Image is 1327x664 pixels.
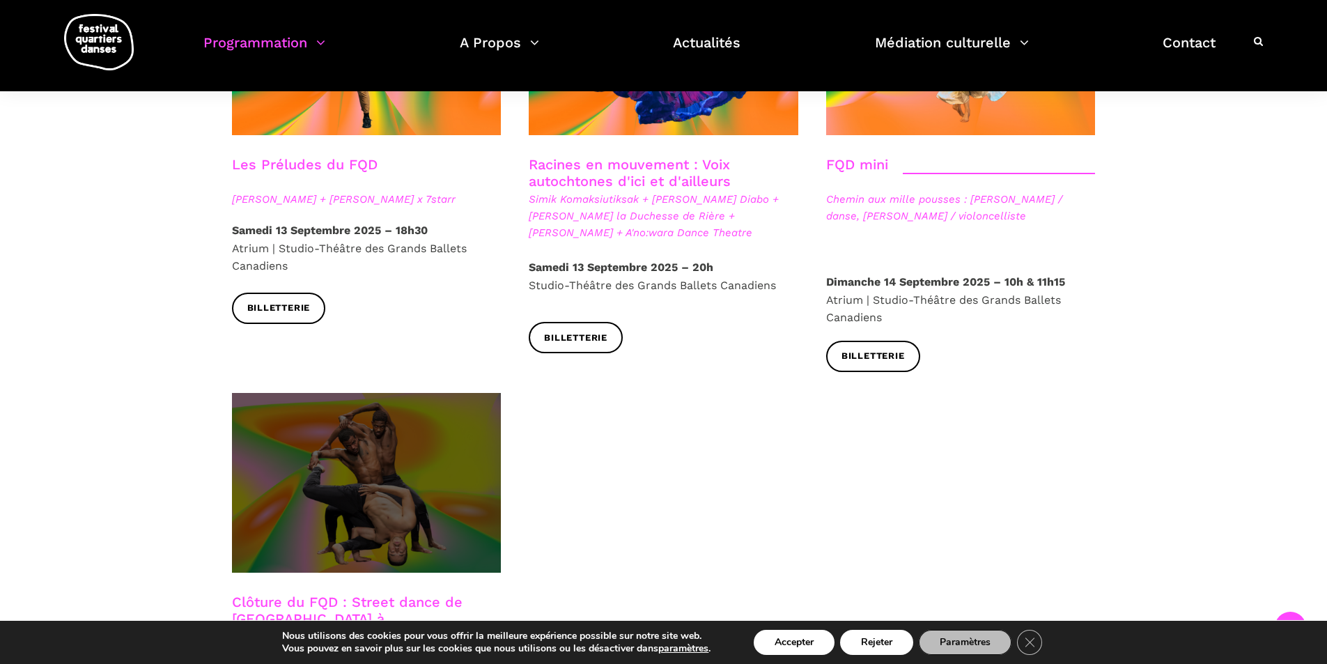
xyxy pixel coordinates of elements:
span: Billetterie [544,331,607,346]
button: Accepter [754,630,835,655]
a: Contact [1163,31,1216,72]
p: Atrium | Studio-Théâtre des Grands Ballets Canadiens [232,222,502,275]
img: logo-fqd-med [64,14,134,70]
strong: Dimanche 14 Septembre 2025 – 10h & 11h15 [826,275,1065,288]
a: FQD mini [826,156,888,173]
a: Médiation culturelle [875,31,1029,72]
strong: Samedi 13 Septembre 2025 – 20h [529,261,713,274]
a: Racines en mouvement : Voix autochtones d'ici et d'ailleurs [529,156,731,190]
button: paramètres [658,642,708,655]
a: Billetterie [232,293,326,324]
p: Nous utilisons des cookies pour vous offrir la meilleure expérience possible sur notre site web. [282,630,711,642]
a: Les Préludes du FQD [232,156,378,173]
a: Billetterie [826,341,920,372]
span: Billetterie [247,301,311,316]
span: [PERSON_NAME] + [PERSON_NAME] x 7starr [232,191,502,208]
p: Studio-Théâtre des Grands Ballets Canadiens [529,258,798,294]
strong: Samedi 13 Septembre 2025 – 18h30 [232,224,428,237]
span: Chemin aux mille pousses : [PERSON_NAME] / danse, [PERSON_NAME] / violoncelliste [826,191,1096,224]
p: Atrium | Studio-Théâtre des Grands Ballets Canadiens [826,273,1096,327]
a: A Propos [460,31,539,72]
a: Clôture du FQD : Street dance de [GEOGRAPHIC_DATA] à [GEOGRAPHIC_DATA] [232,594,463,644]
a: Programmation [203,31,325,72]
a: Actualités [673,31,740,72]
button: Paramètres [919,630,1011,655]
p: Vous pouvez en savoir plus sur les cookies que nous utilisons ou les désactiver dans . [282,642,711,655]
span: Simik Komaksiutiksak + [PERSON_NAME] Diabo + [PERSON_NAME] la Duchesse de Rière + [PERSON_NAME] +... [529,191,798,241]
button: Close GDPR Cookie Banner [1017,630,1042,655]
span: Billetterie [841,349,905,364]
a: Billetterie [529,322,623,353]
button: Rejeter [840,630,913,655]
